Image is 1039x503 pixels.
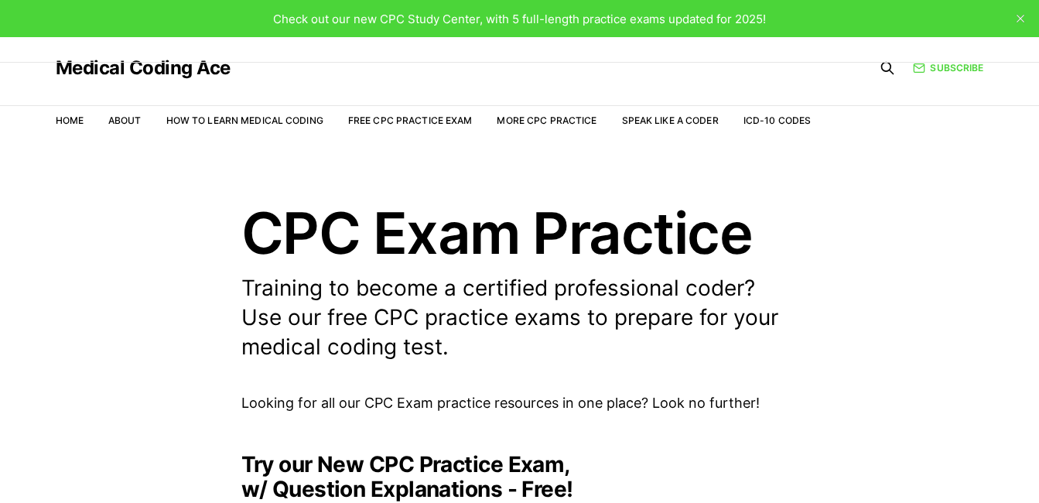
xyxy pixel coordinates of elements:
h1: CPC Exam Practice [241,204,798,262]
a: More CPC Practice [497,115,596,126]
p: Training to become a certified professional coder? Use our free CPC practice exams to prepare for... [241,274,798,361]
a: ICD-10 Codes [743,115,811,126]
a: Subscribe [913,60,983,75]
span: Check out our new CPC Study Center, with 5 full-length practice exams updated for 2025! [273,12,766,26]
iframe: portal-trigger [787,427,1039,503]
a: Free CPC Practice Exam [348,115,473,126]
a: How to Learn Medical Coding [166,115,323,126]
a: Medical Coding Ace [56,59,231,77]
button: close [1008,6,1033,31]
h2: Try our New CPC Practice Exam, w/ Question Explanations - Free! [241,452,798,501]
a: About [108,115,142,126]
a: Home [56,115,84,126]
p: Looking for all our CPC Exam practice resources in one place? Look no further! [241,392,798,415]
a: Speak Like a Coder [622,115,719,126]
